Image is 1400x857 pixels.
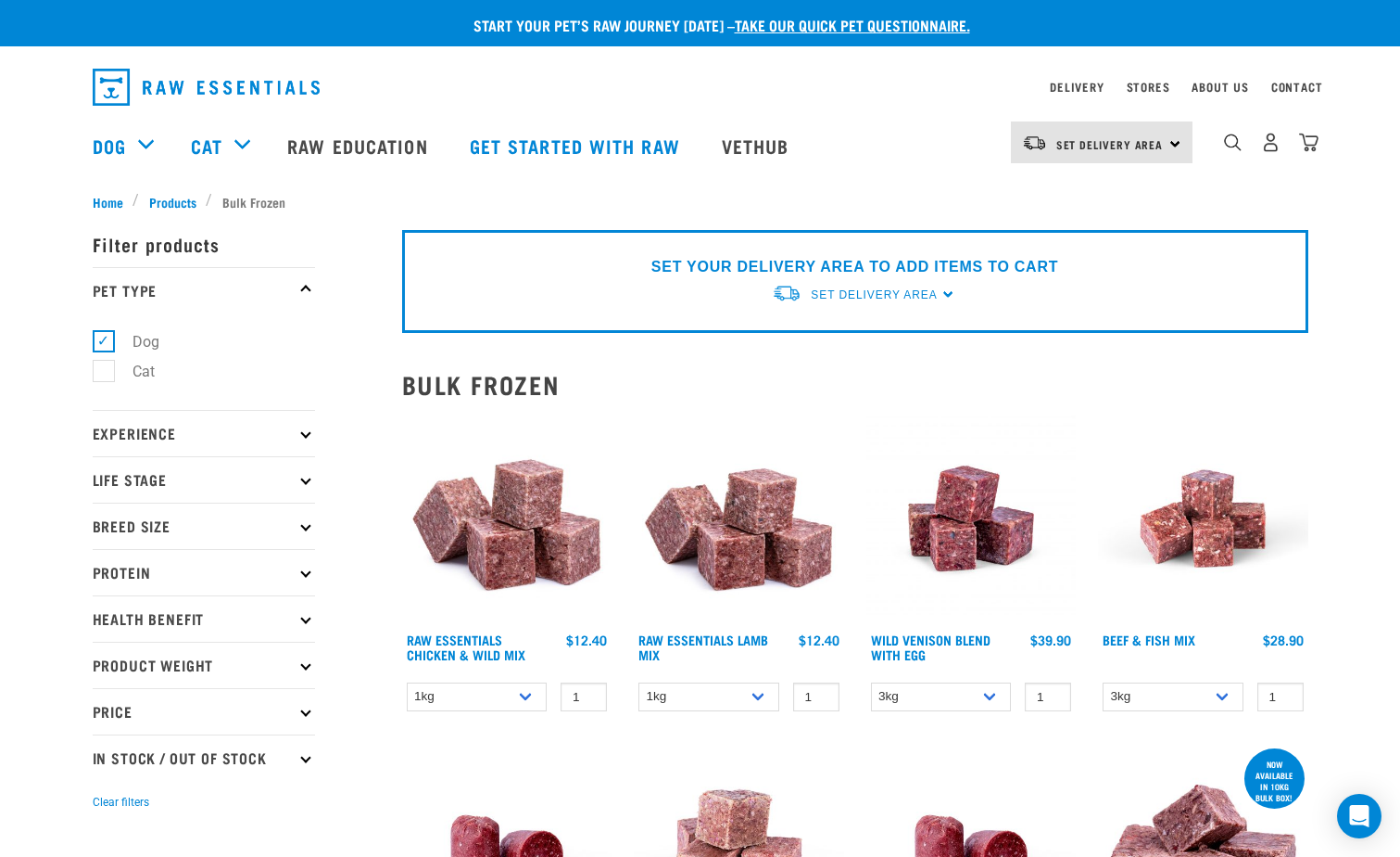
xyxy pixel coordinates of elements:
div: $39.90 [1030,633,1071,647]
a: Raw Education [269,109,450,183]
a: Raw Essentials Lamb Mix [638,636,768,658]
div: $28.90 [1263,633,1304,647]
div: $12.40 [566,633,607,647]
img: Beef Mackerel 1 [1098,414,1308,624]
img: home-icon@2x.png [1299,133,1318,152]
p: In Stock / Out Of Stock [93,735,315,781]
p: Health Benefit [93,595,315,642]
a: Home [93,192,133,211]
p: Price [93,688,315,735]
a: take our quick pet questionnaire. [735,20,970,29]
a: Beef & Fish Mix [1103,636,1195,643]
span: Set Delivery Area [1056,141,1164,147]
h2: Bulk Frozen [402,370,1308,399]
a: Delivery [1050,83,1104,90]
label: Dog [103,330,167,353]
span: Home [93,192,123,211]
div: $12.40 [799,633,839,647]
img: van-moving.png [772,284,801,303]
label: Cat [103,360,162,383]
input: 1 [1257,683,1304,711]
input: 1 [793,683,839,711]
img: Raw Essentials Logo [93,69,320,106]
a: Wild Venison Blend with Egg [871,636,990,658]
a: About Us [1192,83,1248,90]
img: home-icon-1@2x.png [1224,134,1242,151]
nav: breadcrumbs [93,192,1308,211]
p: Filter products [93,221,315,267]
a: Raw Essentials Chicken & Wild Mix [407,636,525,658]
p: Product Weight [93,642,315,688]
img: Pile Of Cubed Chicken Wild Meat Mix [402,414,612,624]
a: Contact [1271,83,1323,90]
img: van-moving.png [1022,134,1047,151]
p: Experience [93,410,315,456]
p: Life Stage [93,456,315,503]
a: Vethub [703,109,813,183]
a: Get started with Raw [451,109,703,183]
a: Dog [93,132,126,160]
a: Stores [1127,83,1170,90]
a: Cat [191,132,222,160]
button: Clear filters [93,794,149,811]
img: ?1041 RE Lamb Mix 01 [634,414,844,624]
div: now available in 10kg bulk box! [1244,750,1305,812]
div: Open Intercom Messenger [1337,794,1381,838]
nav: dropdown navigation [78,61,1323,113]
p: SET YOUR DELIVERY AREA TO ADD ITEMS TO CART [651,256,1058,278]
a: Products [139,192,206,211]
input: 1 [561,683,607,711]
p: Protein [93,549,315,595]
img: user.png [1261,133,1280,152]
p: Pet Type [93,267,315,313]
p: Breed Size [93,503,315,549]
input: 1 [1025,683,1071,711]
img: Venison Egg 1616 [866,414,1077,624]
span: Set Delivery Area [811,288,937,301]
span: Products [149,192,196,211]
